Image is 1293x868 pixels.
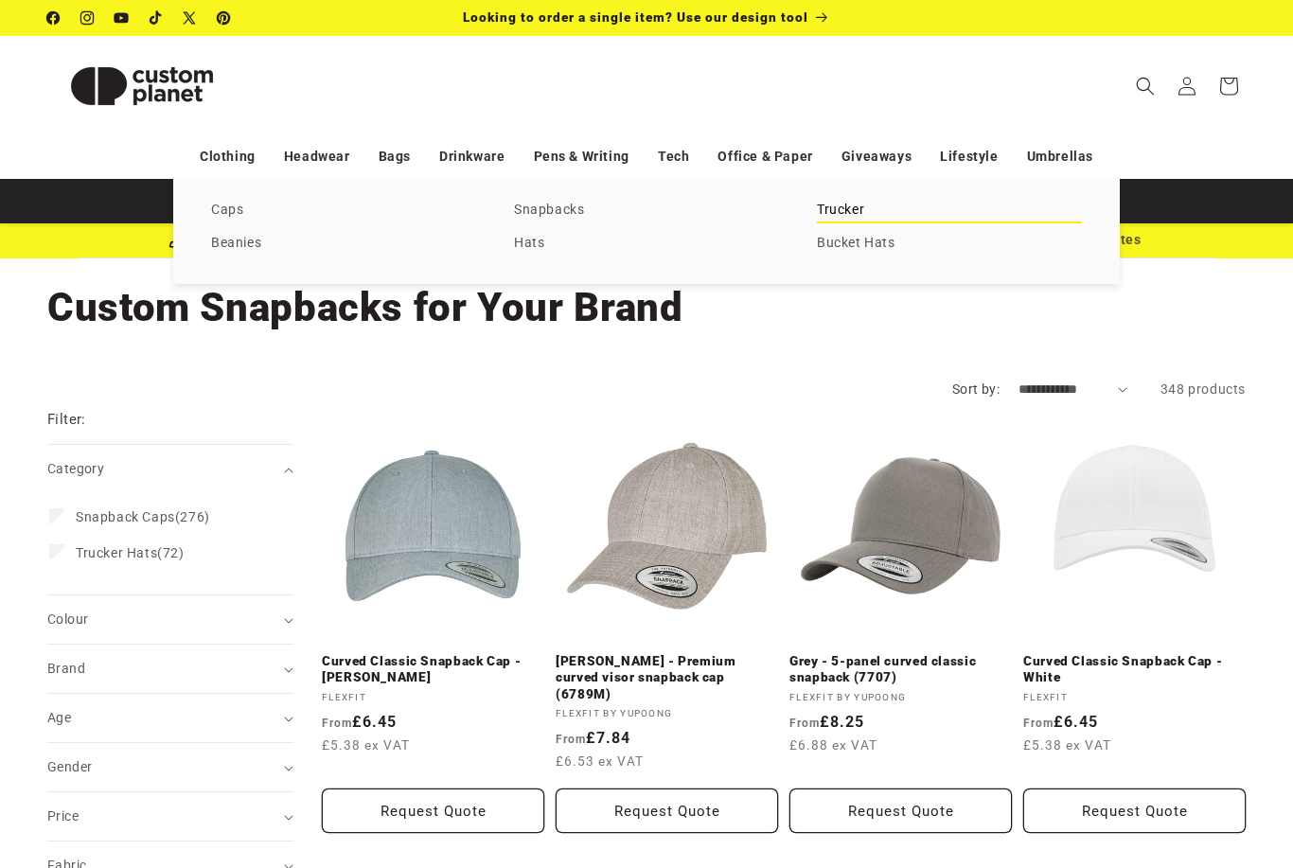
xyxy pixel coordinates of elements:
h2: Filter: [47,409,86,431]
summary: Category (0 selected) [47,445,293,493]
summary: Colour (0 selected) [47,595,293,644]
summary: Price [47,792,293,841]
a: Grey - 5-panel curved classic snapback (7707) [789,653,1012,686]
a: Drinkware [439,140,505,173]
a: Curved Classic Snapback Cap - [PERSON_NAME] [322,653,544,686]
h1: Custom Snapbacks for Your Brand [47,282,1246,333]
a: Bucket Hats [817,231,1082,257]
a: Trucker [817,198,1082,223]
span: Gender [47,759,92,774]
a: Caps [211,198,476,223]
span: (72) [76,544,185,561]
a: Snapbacks [514,198,779,223]
button: Request Quote [556,788,778,833]
button: Request Quote [789,788,1012,833]
span: Brand [47,661,85,676]
span: 348 products [1160,381,1246,397]
a: Umbrellas [1027,140,1093,173]
a: Beanies [211,231,476,257]
a: Pens & Writing [534,140,629,173]
summary: Gender (0 selected) [47,743,293,791]
span: Trucker Hats [76,545,157,560]
summary: Age (0 selected) [47,694,293,742]
label: Sort by: [952,381,1000,397]
iframe: Chat Widget [968,664,1293,868]
a: Curved Classic Snapback Cap - White [1023,653,1246,686]
span: Category [47,461,104,476]
a: Tech [658,140,689,173]
span: Colour [47,611,88,627]
a: Hats [514,231,779,257]
a: Office & Paper [717,140,812,173]
a: [PERSON_NAME] - Premium curved visor snapback cap (6789M) [556,653,778,703]
a: Headwear [284,140,350,173]
span: Snapback Caps [76,509,175,524]
a: Lifestyle [940,140,998,173]
span: (276) [76,508,210,525]
button: Request Quote [322,788,544,833]
a: Clothing [200,140,256,173]
a: Giveaways [841,140,912,173]
a: Custom Planet [41,36,244,135]
img: Custom Planet [47,44,237,129]
span: Age [47,710,71,725]
span: Price [47,808,79,824]
summary: Brand (0 selected) [47,645,293,693]
a: Bags [379,140,411,173]
summary: Search [1125,65,1166,107]
span: Looking to order a single item? Use our design tool [463,9,808,25]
